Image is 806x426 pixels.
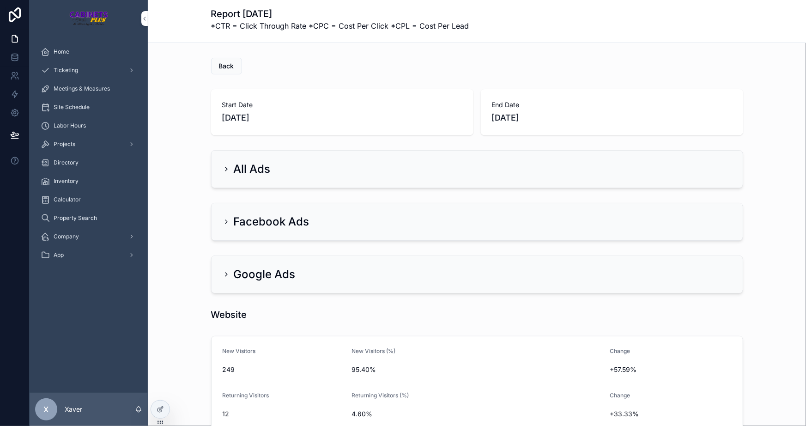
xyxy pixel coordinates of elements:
a: Directory [35,154,142,171]
a: Property Search [35,210,142,226]
span: Company [54,233,79,240]
h2: Google Ads [234,267,296,282]
span: Change [610,347,630,354]
a: Inventory [35,173,142,189]
a: Company [35,228,142,245]
a: Home [35,43,142,60]
h1: Website [211,308,247,321]
span: Labor Hours [54,122,86,129]
h1: Report [DATE] [211,7,469,20]
span: +33.33% [610,409,732,419]
span: Property Search [54,214,97,222]
span: Start Date [222,100,462,110]
a: Site Schedule [35,99,142,116]
span: [DATE] [492,111,732,124]
h2: Facebook Ads [234,214,309,229]
h2: All Ads [234,162,271,176]
span: New Visitors [223,347,256,354]
span: Home [54,48,69,55]
a: Meetings & Measures [35,80,142,97]
div: scrollable content [30,37,148,275]
span: [DATE] [222,111,462,124]
span: Back [219,61,234,71]
span: Site Schedule [54,103,90,111]
span: Ticketing [54,67,78,74]
span: 4.60% [351,409,602,419]
span: Projects [54,140,75,148]
p: Xaver [65,405,82,414]
span: +57.59% [610,365,732,374]
p: *CTR = Click Through Rate *CPC = Cost Per Click *CPL = Cost Per Lead [211,20,469,31]
span: Change [610,392,630,399]
span: Inventory [54,177,79,185]
a: Calculator [35,191,142,208]
span: Directory [54,159,79,166]
span: Returning Visitors [223,392,269,399]
span: New Visitors (%) [351,347,395,354]
span: Meetings & Measures [54,85,110,92]
span: End Date [492,100,732,110]
a: Labor Hours [35,117,142,134]
span: Returning Visitors (%) [351,392,409,399]
a: App [35,247,142,263]
a: Projects [35,136,142,152]
button: Back [211,58,242,74]
img: App logo [69,11,109,26]
span: 95.40% [351,365,602,374]
span: 12 [223,409,345,419]
span: X [44,404,49,415]
span: Calculator [54,196,81,203]
span: 249 [223,365,345,374]
span: App [54,251,64,259]
a: Ticketing [35,62,142,79]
